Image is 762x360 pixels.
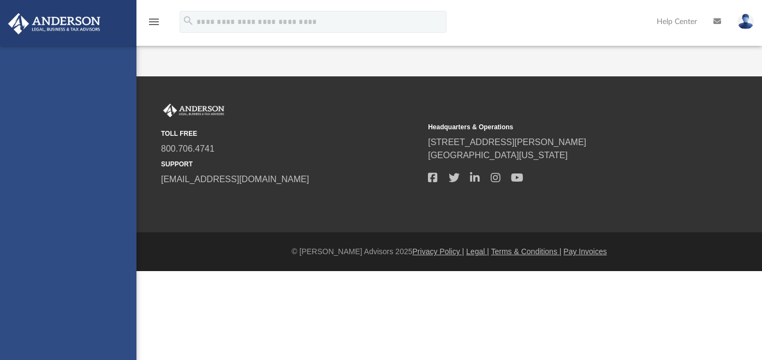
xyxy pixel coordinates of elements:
a: [EMAIL_ADDRESS][DOMAIN_NAME] [161,175,309,184]
i: search [182,15,194,27]
i: menu [147,15,160,28]
a: Privacy Policy | [413,247,465,256]
a: Pay Invoices [563,247,606,256]
a: Legal | [466,247,489,256]
img: Anderson Advisors Platinum Portal [5,13,104,34]
img: User Pic [737,14,754,29]
a: Terms & Conditions | [491,247,562,256]
small: Headquarters & Operations [428,122,687,132]
a: [STREET_ADDRESS][PERSON_NAME] [428,137,586,147]
small: SUPPORT [161,159,420,169]
img: Anderson Advisors Platinum Portal [161,104,227,118]
small: TOLL FREE [161,129,420,139]
a: menu [147,21,160,28]
a: [GEOGRAPHIC_DATA][US_STATE] [428,151,568,160]
a: 800.706.4741 [161,144,215,153]
div: © [PERSON_NAME] Advisors 2025 [136,246,762,257]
